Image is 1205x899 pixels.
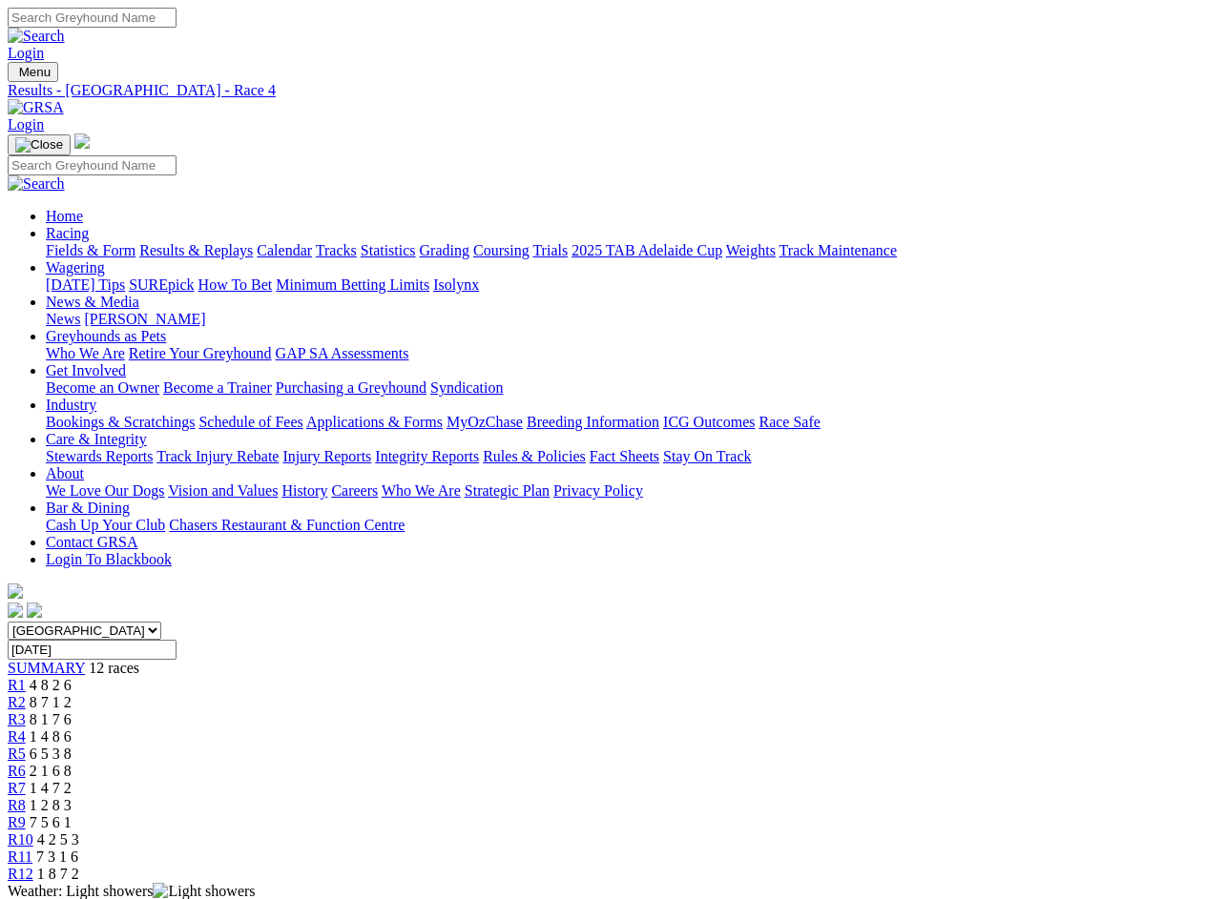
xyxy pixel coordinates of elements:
[8,694,26,710] a: R2
[46,517,1197,534] div: Bar & Dining
[46,208,83,224] a: Home
[168,482,278,499] a: Vision and Values
[8,677,26,693] span: R1
[15,137,63,153] img: Close
[46,276,1197,294] div: Wagering
[8,45,44,61] a: Login
[8,746,26,762] a: R5
[46,500,130,516] a: Bar & Dining
[46,397,96,413] a: Industry
[46,345,1197,362] div: Greyhounds as Pets
[726,242,776,258] a: Weights
[8,116,44,133] a: Login
[27,603,42,618] img: twitter.svg
[46,311,1197,328] div: News & Media
[169,517,405,533] a: Chasers Restaurant & Function Centre
[30,780,72,796] span: 1 4 7 2
[663,448,751,464] a: Stay On Track
[46,276,125,293] a: [DATE] Tips
[46,311,80,327] a: News
[276,276,429,293] a: Minimum Betting Limits
[46,225,89,241] a: Racing
[46,534,137,550] a: Contact GRSA
[46,431,147,447] a: Care & Integrity
[663,414,755,430] a: ICG Outcomes
[375,448,479,464] a: Integrity Reports
[8,62,58,82] button: Toggle navigation
[532,242,568,258] a: Trials
[282,448,371,464] a: Injury Reports
[8,848,32,865] a: R11
[8,763,26,779] a: R6
[37,831,79,848] span: 4 2 5 3
[163,379,272,396] a: Become a Trainer
[46,379,1197,397] div: Get Involved
[46,482,164,499] a: We Love Our Dogs
[361,242,416,258] a: Statistics
[447,414,523,430] a: MyOzChase
[430,379,503,396] a: Syndication
[8,814,26,830] a: R9
[8,711,26,727] a: R3
[89,660,139,676] span: 12 races
[527,414,659,430] a: Breeding Information
[433,276,479,293] a: Isolynx
[46,379,159,396] a: Become an Owner
[8,82,1197,99] div: Results - [GEOGRAPHIC_DATA] - Race 4
[276,379,426,396] a: Purchasing a Greyhound
[30,763,72,779] span: 2 1 6 8
[129,345,272,361] a: Retire Your Greyhound
[483,448,586,464] a: Rules & Policies
[8,640,177,660] input: Select date
[281,482,327,499] a: History
[276,345,409,361] a: GAP SA Assessments
[30,728,72,745] span: 1 4 8 6
[420,242,469,258] a: Grading
[46,414,1197,431] div: Industry
[8,866,33,882] a: R12
[590,448,659,464] a: Fact Sheets
[46,328,166,344] a: Greyhounds as Pets
[331,482,378,499] a: Careers
[8,155,177,175] input: Search
[46,448,153,464] a: Stewards Reports
[257,242,312,258] a: Calendar
[553,482,643,499] a: Privacy Policy
[571,242,722,258] a: 2025 TAB Adelaide Cup
[8,583,23,599] img: logo-grsa-white.png
[8,728,26,745] span: R4
[46,517,165,533] a: Cash Up Your Club
[198,414,302,430] a: Schedule of Fees
[139,242,253,258] a: Results & Replays
[8,780,26,796] span: R7
[30,677,72,693] span: 4 8 2 6
[8,831,33,848] a: R10
[8,603,23,618] img: facebook.svg
[46,362,126,378] a: Get Involved
[8,175,65,193] img: Search
[8,660,85,676] a: SUMMARY
[46,242,135,258] a: Fields & Form
[46,345,125,361] a: Who We Are
[36,848,78,865] span: 7 3 1 6
[30,711,72,727] span: 8 1 7 6
[46,259,105,276] a: Wagering
[30,746,72,762] span: 6 5 3 8
[8,883,256,899] span: Weather: Light showers
[46,448,1197,465] div: Care & Integrity
[8,797,26,813] a: R8
[758,414,820,430] a: Race Safe
[46,242,1197,259] div: Racing
[473,242,530,258] a: Coursing
[198,276,273,293] a: How To Bet
[30,797,72,813] span: 1 2 8 3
